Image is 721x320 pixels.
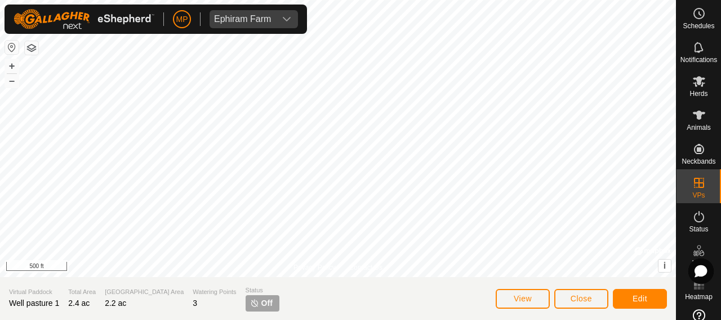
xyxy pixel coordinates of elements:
[246,286,279,295] span: Status
[250,299,259,308] img: turn-off
[176,14,188,25] span: MP
[25,41,38,55] button: Map Layers
[14,9,154,29] img: Gallagher Logo
[214,15,271,24] div: Ephiram Farm
[349,262,382,273] a: Contact Us
[193,299,197,308] span: 3
[571,294,592,303] span: Close
[683,23,714,29] span: Schedules
[692,192,705,199] span: VPs
[664,261,666,270] span: i
[275,10,298,28] div: dropdown trigger
[105,299,126,308] span: 2.2 ac
[685,293,713,300] span: Heatmap
[5,59,19,73] button: +
[5,41,19,54] button: Reset Map
[633,294,647,303] span: Edit
[554,289,608,309] button: Close
[261,297,273,309] span: Off
[293,262,336,273] a: Privacy Policy
[105,287,184,297] span: [GEOGRAPHIC_DATA] Area
[193,287,236,297] span: Watering Points
[689,226,708,233] span: Status
[496,289,550,309] button: View
[5,74,19,87] button: –
[210,10,275,28] span: Ephiram Farm
[689,90,707,97] span: Herds
[514,294,532,303] span: View
[687,124,711,131] span: Animals
[68,299,90,308] span: 2.4 ac
[9,299,59,308] span: Well pasture 1
[680,56,717,63] span: Notifications
[9,287,59,297] span: Virtual Paddock
[613,289,667,309] button: Edit
[68,287,96,297] span: Total Area
[658,260,671,272] button: i
[682,158,715,165] span: Neckbands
